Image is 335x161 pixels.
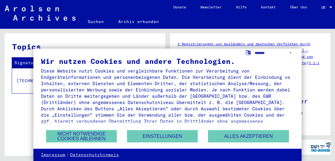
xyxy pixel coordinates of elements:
th: Signature [12,58,55,68]
a: 2 Registrierungen von Ausländern und deutschen Verfolgten durch öffentliche Einrichtungen, Versic... [178,42,310,59]
div: Diese Website nutzt Cookies und vergleichbare Funktionen zur Verarbeitung von Endgeräteinformatio... [41,68,294,131]
label: Sprache auswählen [245,49,251,55]
img: Arolsen_neg.svg [5,6,76,21]
td: [TECHNICAL_ID] [12,68,55,93]
select: Sprache auswählen [255,49,294,57]
a: Suchen [80,14,111,29]
span: DE [321,5,328,10]
a: Archiv erkunden [111,14,166,29]
button: Alles akzeptieren [208,130,289,142]
div: Wir nutzen Cookies und andere Technologien. [41,58,294,65]
button: Nicht notwendige Cookies ablehnen [46,130,117,142]
img: yv_logo.png [309,139,332,154]
a: Impressum [41,152,65,158]
a: Datenschutzhinweis [70,152,119,158]
h3: Topics [12,41,157,52]
button: Einstellungen [127,130,198,142]
span: / [306,60,309,65]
